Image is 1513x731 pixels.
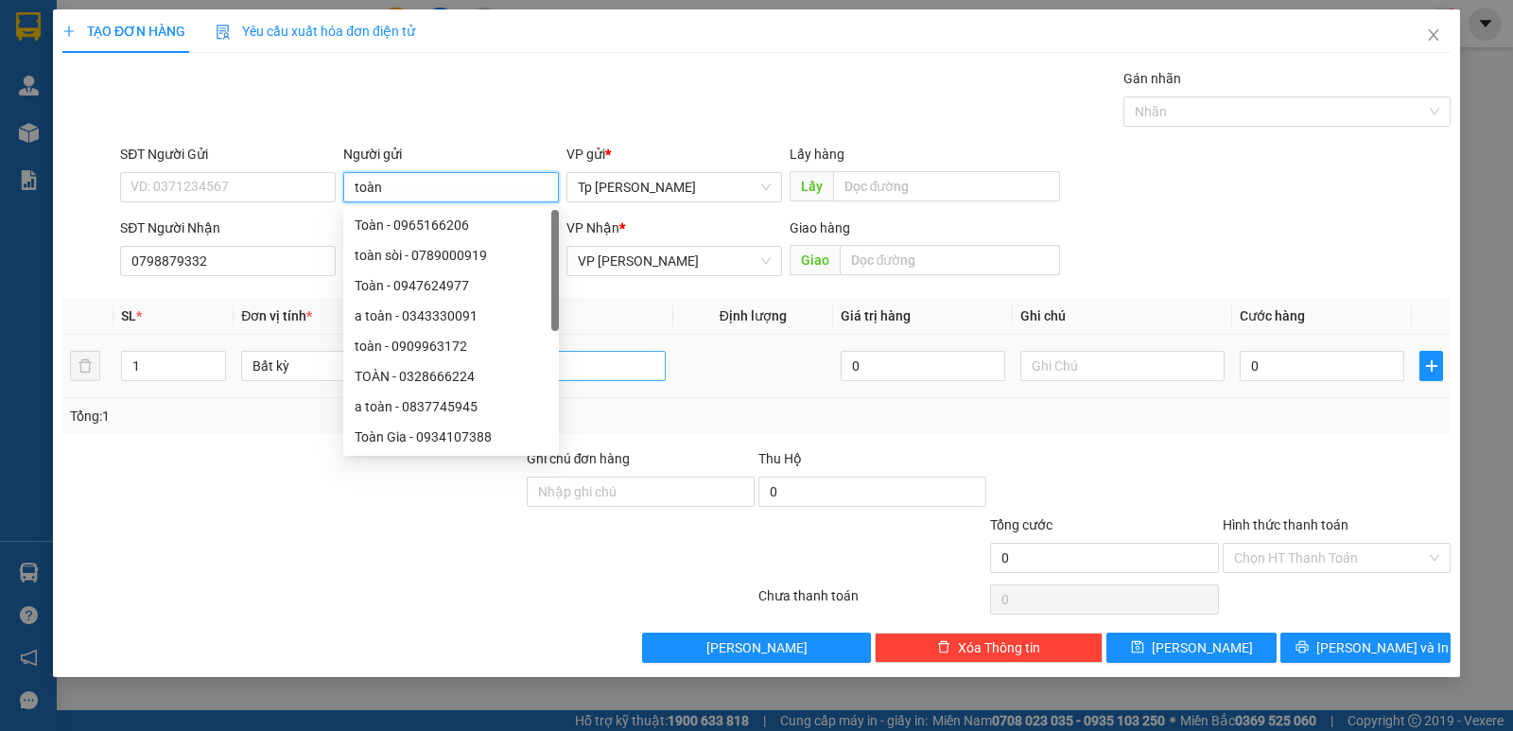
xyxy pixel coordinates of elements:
[62,25,76,38] span: plus
[343,210,559,240] div: Toàn - 0965166206
[758,451,802,466] span: Thu Hộ
[841,351,1005,381] input: 0
[578,247,771,275] span: VP Phan Rang
[1123,71,1181,86] label: Gán nhãn
[70,351,100,381] button: delete
[62,24,185,39] span: TẠO ĐƠN HÀNG
[461,351,666,381] input: VD: Bàn, Ghế
[1240,308,1305,323] span: Cước hàng
[1280,633,1451,663] button: printer[PERSON_NAME] và In
[70,406,585,426] div: Tổng: 1
[343,301,559,331] div: a toàn - 0343330091
[958,637,1040,658] span: Xóa Thông tin
[840,245,1061,275] input: Dọc đường
[355,336,548,357] div: toàn - 0909963172
[875,633,1103,663] button: deleteXóa Thông tin
[216,25,231,40] img: icon
[1020,351,1225,381] input: Ghi Chú
[527,477,755,507] input: Ghi chú đơn hàng
[720,308,787,323] span: Định lượng
[1420,358,1442,374] span: plus
[990,517,1052,532] span: Tổng cước
[1419,351,1443,381] button: plus
[833,171,1061,201] input: Dọc đường
[216,24,415,39] span: Yêu cầu xuất hóa đơn điện tử
[120,144,336,165] div: SĐT Người Gửi
[790,220,850,235] span: Giao hàng
[790,245,840,275] span: Giao
[1296,640,1309,655] span: printer
[343,331,559,361] div: toàn - 0909963172
[355,366,548,387] div: TOÀN - 0328666224
[343,361,559,392] div: TOÀN - 0328666224
[343,422,559,452] div: Toàn Gia - 0934107388
[343,392,559,422] div: a toàn - 0837745945
[121,308,136,323] span: SL
[527,451,631,466] label: Ghi chú đơn hàng
[1407,9,1460,62] button: Close
[790,171,833,201] span: Lấy
[1223,517,1348,532] label: Hình thức thanh toán
[937,640,950,655] span: delete
[1152,637,1253,658] span: [PERSON_NAME]
[1131,640,1144,655] span: save
[1013,298,1232,335] th: Ghi chú
[566,220,619,235] span: VP Nhận
[1316,637,1449,658] span: [PERSON_NAME] và In
[241,308,312,323] span: Đơn vị tính
[1106,633,1277,663] button: save[PERSON_NAME]
[343,240,559,270] div: toàn sòi - 0789000919
[1426,27,1441,43] span: close
[566,144,782,165] div: VP gửi
[252,352,434,380] span: Bất kỳ
[756,585,988,618] div: Chưa thanh toán
[355,275,548,296] div: Toàn - 0947624977
[355,396,548,417] div: a toàn - 0837745945
[343,144,559,165] div: Người gửi
[355,426,548,447] div: Toàn Gia - 0934107388
[706,637,808,658] span: [PERSON_NAME]
[642,633,870,663] button: [PERSON_NAME]
[120,218,336,238] div: SĐT Người Nhận
[578,173,771,201] span: Tp Hồ Chí Minh
[355,245,548,266] div: toàn sòi - 0789000919
[841,308,911,323] span: Giá trị hàng
[355,215,548,235] div: Toàn - 0965166206
[790,147,844,162] span: Lấy hàng
[343,270,559,301] div: Toàn - 0947624977
[355,305,548,326] div: a toàn - 0343330091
